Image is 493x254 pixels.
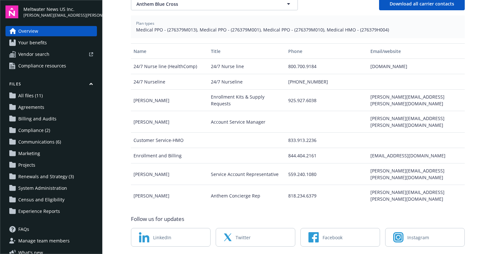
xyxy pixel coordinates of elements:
[18,125,50,136] span: Compliance (2)
[5,236,97,246] a: Manage team members
[5,224,97,234] a: FAQs
[23,6,97,13] span: Meltwater News US Inc.
[368,148,464,163] div: [EMAIL_ADDRESS][DOMAIN_NAME]
[18,102,44,112] span: Agreements
[286,59,368,74] div: 800.700.9184
[323,234,342,241] span: Facebook
[131,90,208,111] div: [PERSON_NAME]
[236,234,251,241] span: Twitter
[368,185,464,206] div: [PERSON_NAME][EMAIL_ADDRESS][PERSON_NAME][DOMAIN_NAME]
[286,74,368,90] div: [PHONE_NUMBER]
[18,183,67,193] span: System Administration
[407,234,429,241] span: Instagram
[5,81,97,89] button: Files
[5,137,97,147] a: Communications (6)
[370,48,462,55] div: Email/website
[18,160,35,170] span: Projects
[18,38,47,48] span: Your benefits
[286,90,368,111] div: 925.927.6038
[18,236,70,246] span: Manage team members
[131,111,208,133] div: [PERSON_NAME]
[5,148,97,159] a: Marketing
[390,1,454,7] span: Download all carrier contacts
[153,234,171,241] span: LinkedIn
[131,215,184,223] span: Follow us for updates
[286,148,368,163] div: 844.404.2161
[5,183,97,193] a: System Administration
[208,43,286,59] button: Title
[5,102,97,112] a: Agreements
[208,74,286,90] div: 24/7 Nurseline
[208,111,286,133] div: Account Service Manager
[134,48,206,55] div: Name
[18,91,43,101] span: All files (11)
[288,48,365,55] div: Phone
[23,13,97,18] span: [PERSON_NAME][EMAIL_ADDRESS][PERSON_NAME][DOMAIN_NAME]
[5,206,97,216] a: Experience Reports
[136,21,460,26] span: Plan types
[208,163,286,185] div: Service Account Representative
[131,185,208,206] div: [PERSON_NAME]
[216,228,295,247] a: Twitter
[208,90,286,111] div: Enrollment Kits & Supply Requests
[131,163,208,185] div: [PERSON_NAME]
[368,111,464,133] div: [PERSON_NAME][EMAIL_ADDRESS][PERSON_NAME][DOMAIN_NAME]
[368,59,464,74] div: [DOMAIN_NAME]
[18,26,38,36] span: Overview
[5,114,97,124] a: Billing and Audits
[368,90,464,111] div: [PERSON_NAME][EMAIL_ADDRESS][PERSON_NAME][DOMAIN_NAME]
[5,125,97,136] a: Compliance (2)
[131,148,208,163] div: Enrollment and Billing
[385,228,465,247] a: Instagram
[208,185,286,206] div: Anthem Concierge Rep
[286,133,368,148] div: 833.913.2236
[368,43,464,59] button: Email/website
[136,1,270,7] span: Anthem Blue Cross
[5,49,97,59] a: Vendor search
[18,171,74,182] span: Renewals and Strategy (3)
[5,5,18,18] img: navigator-logo.svg
[208,59,286,74] div: 24/7 Nurse line
[18,195,65,205] span: Census and Eligibility
[300,228,380,247] a: Facebook
[131,74,208,90] div: 24/7 Nurseline
[18,49,49,59] span: Vendor search
[18,148,40,159] span: Marketing
[18,114,56,124] span: Billing and Audits
[18,61,66,71] span: Compliance resources
[5,195,97,205] a: Census and Eligibility
[5,171,97,182] a: Renewals and Strategy (3)
[131,59,208,74] div: 24/7 Nurse line (HealthComp)
[5,26,97,36] a: Overview
[131,43,208,59] button: Name
[131,228,211,247] a: LinkedIn
[136,26,460,33] span: Medical PPO - (276379M013), Medical PPO - (276379M001), Medical PPO - (276379M010), Medical HMO -...
[131,133,208,148] div: Customer Service-HMO
[286,163,368,185] div: 559.240.1080
[211,48,283,55] div: Title
[5,38,97,48] a: Your benefits
[286,185,368,206] div: 818.234.6379
[286,43,368,59] button: Phone
[18,137,61,147] span: Communications (6)
[23,5,97,18] button: Meltwater News US Inc.[PERSON_NAME][EMAIL_ADDRESS][PERSON_NAME][DOMAIN_NAME]
[5,61,97,71] a: Compliance resources
[368,163,464,185] div: [PERSON_NAME][EMAIL_ADDRESS][PERSON_NAME][DOMAIN_NAME]
[18,224,29,234] span: FAQs
[5,91,97,101] a: All files (11)
[18,206,60,216] span: Experience Reports
[5,160,97,170] a: Projects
